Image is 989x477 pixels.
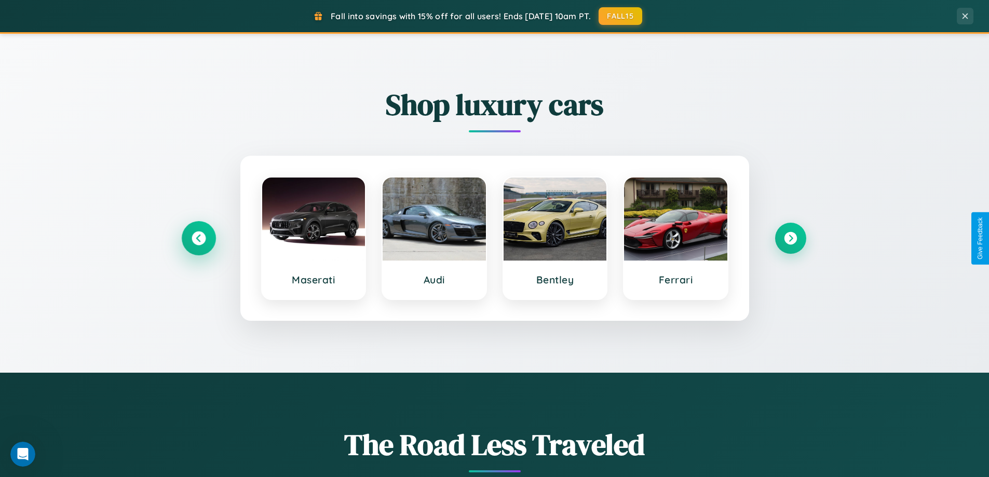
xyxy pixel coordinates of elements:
[634,274,717,286] h3: Ferrari
[393,274,476,286] h3: Audi
[977,217,984,260] div: Give Feedback
[514,274,597,286] h3: Bentley
[273,274,355,286] h3: Maserati
[10,442,35,467] iframe: Intercom live chat
[331,11,591,21] span: Fall into savings with 15% off for all users! Ends [DATE] 10am PT.
[599,7,642,25] button: FALL15
[183,425,806,465] h1: The Road Less Traveled
[183,85,806,125] h2: Shop luxury cars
